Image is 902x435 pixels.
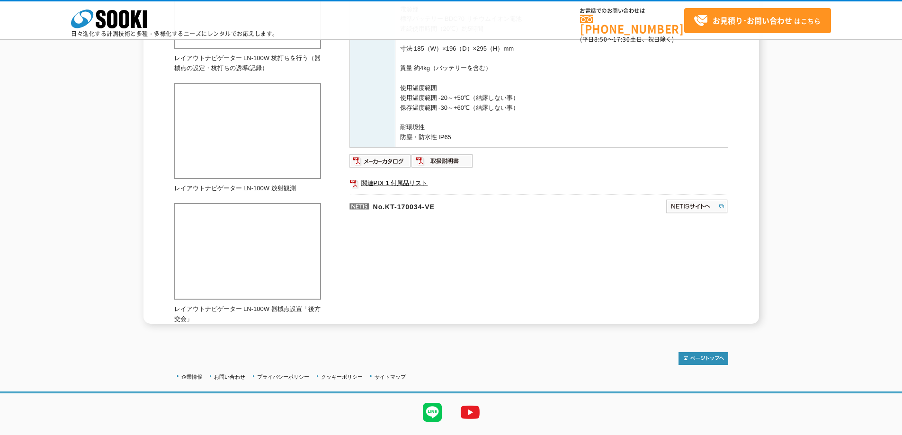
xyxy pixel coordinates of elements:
[174,304,321,324] p: レイアウトナビゲーター LN-100W 器械点設置「後方交会」
[694,14,821,28] span: はこちら
[580,15,684,34] a: [PHONE_NUMBER]
[349,160,411,167] a: メーカーカタログ
[375,374,406,380] a: サイトマップ
[174,184,321,194] p: レイアウトナビゲーター LN-100W 放射観測
[349,177,728,189] a: 関連PDF1 付属品リスト
[684,8,831,33] a: お見積り･お問い合わせはこちら
[580,8,684,14] span: お電話でのお問い合わせは
[451,393,489,431] img: YouTube
[349,194,574,217] p: No.KT-170034-VE
[349,153,411,169] img: メーカーカタログ
[713,15,792,26] strong: お見積り･お問い合わせ
[679,352,728,365] img: トップページへ
[321,374,363,380] a: クッキーポリシー
[181,374,202,380] a: 企業情報
[174,53,321,73] p: レイアウトナビゲーター LN-100W 杭打ちを行う（器械点の設定・杭打ちの誘導/記録）
[411,153,473,169] img: 取扱説明書
[613,35,630,44] span: 17:30
[214,374,245,380] a: お問い合わせ
[594,35,607,44] span: 8:50
[257,374,309,380] a: プライバシーポリシー
[665,199,728,214] img: NETISサイトへ
[71,31,278,36] p: 日々進化する計測技術と多種・多様化するニーズにレンタルでお応えします。
[580,35,674,44] span: (平日 ～ 土日、祝日除く)
[411,160,473,167] a: 取扱説明書
[413,393,451,431] img: LINE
